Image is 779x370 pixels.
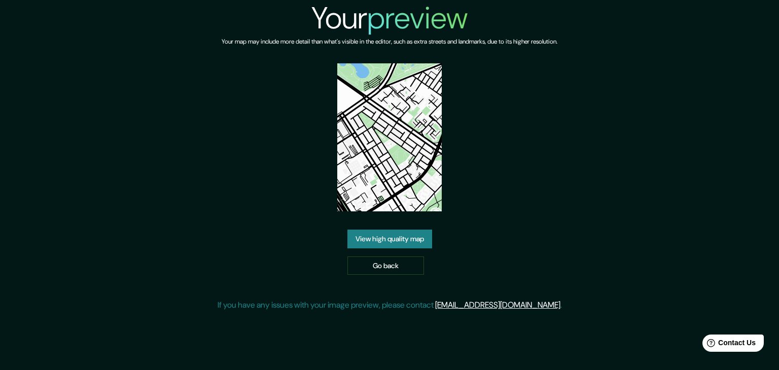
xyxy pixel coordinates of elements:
a: View high quality map [347,230,432,248]
h6: Your map may include more detail than what's visible in the editor, such as extra streets and lan... [222,36,557,47]
a: [EMAIL_ADDRESS][DOMAIN_NAME] [435,300,560,310]
img: created-map-preview [337,63,442,211]
iframe: Help widget launcher [689,330,768,359]
p: If you have any issues with your image preview, please contact . [218,299,562,311]
a: Go back [347,256,424,275]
